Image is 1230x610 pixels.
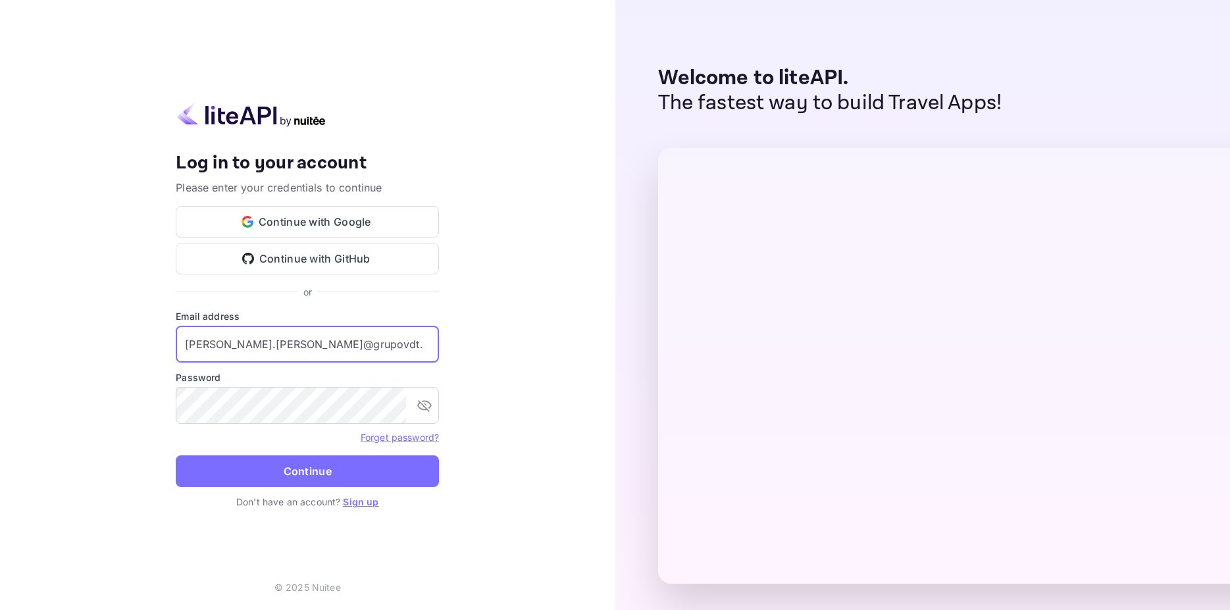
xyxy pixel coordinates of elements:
p: or [303,285,312,299]
input: Enter your email address [176,326,439,363]
h4: Log in to your account [176,152,439,175]
button: Continue with Google [176,206,439,238]
img: liteapi [176,101,327,127]
a: Forget password? [361,432,439,443]
label: Email address [176,309,439,323]
p: The fastest way to build Travel Apps! [658,91,1002,116]
a: Sign up [343,496,378,507]
p: Don't have an account? [176,495,439,509]
p: Welcome to liteAPI. [658,66,1002,91]
button: Continue with GitHub [176,243,439,274]
label: Password [176,370,439,384]
button: toggle password visibility [411,392,438,419]
a: Forget password? [361,430,439,444]
button: Continue [176,455,439,487]
p: © 2025 Nuitee [274,580,341,594]
p: Please enter your credentials to continue [176,180,439,195]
